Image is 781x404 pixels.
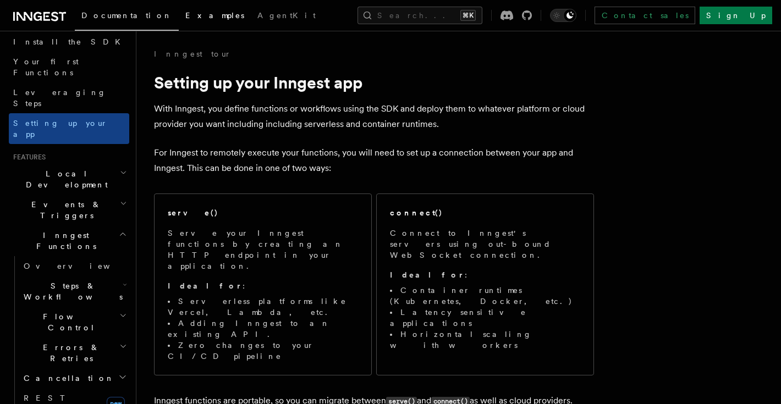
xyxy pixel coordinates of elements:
a: serve()Serve your Inngest functions by creating an HTTP endpoint in your application.Ideal for:Se... [154,193,372,375]
span: Examples [185,11,244,20]
strong: Ideal for [168,281,243,290]
p: Serve your Inngest functions by creating an HTTP endpoint in your application. [168,228,358,272]
button: Steps & Workflows [19,276,129,307]
li: Latency sensitive applications [390,307,580,329]
button: Cancellation [19,368,129,388]
a: Setting up your app [9,113,129,144]
p: : [390,269,580,280]
a: connect()Connect to Inngest's servers using out-bound WebSocket connection.Ideal for:Container ru... [376,193,594,375]
kbd: ⌘K [460,10,476,21]
span: Install the SDK [13,37,127,46]
button: Local Development [9,164,129,195]
strong: Ideal for [390,270,465,279]
p: : [168,280,358,291]
li: Container runtimes (Kubernetes, Docker, etc.) [390,285,580,307]
li: Horizontal scaling with workers [390,329,580,351]
button: Inngest Functions [9,225,129,256]
span: Setting up your app [13,119,108,139]
h2: serve() [168,207,218,218]
a: Install the SDK [9,32,129,52]
h2: connect() [390,207,443,218]
span: Cancellation [19,373,114,384]
h1: Setting up your Inngest app [154,73,594,92]
span: Local Development [9,168,120,190]
span: Events & Triggers [9,199,120,221]
button: Search...⌘K [358,7,482,24]
button: Flow Control [19,307,129,337]
span: Your first Functions [13,57,79,77]
a: Inngest tour [154,48,231,59]
a: Examples [179,3,251,30]
span: Features [9,153,46,162]
p: For Inngest to remotely execute your functions, you will need to set up a connection between your... [154,145,594,176]
p: With Inngest, you define functions or workflows using the SDK and deploy them to whatever platfor... [154,101,594,132]
a: AgentKit [251,3,322,30]
span: AgentKit [257,11,316,20]
a: Your first Functions [9,52,129,82]
a: Contact sales [595,7,695,24]
span: Overview [24,262,137,270]
span: Leveraging Steps [13,88,106,108]
a: Overview [19,256,129,276]
button: Toggle dark mode [550,9,576,22]
span: Steps & Workflows [19,280,123,302]
button: Events & Triggers [9,195,129,225]
li: Serverless platforms like Vercel, Lambda, etc. [168,296,358,318]
li: Adding Inngest to an existing API. [168,318,358,340]
a: Sign Up [700,7,772,24]
span: Errors & Retries [19,342,119,364]
a: Leveraging Steps [9,82,129,113]
p: Connect to Inngest's servers using out-bound WebSocket connection. [390,228,580,261]
span: Flow Control [19,311,119,333]
span: Inngest Functions [9,230,119,252]
button: Errors & Retries [19,337,129,368]
li: Zero changes to your CI/CD pipeline [168,340,358,362]
a: Documentation [75,3,179,31]
span: Documentation [81,11,172,20]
